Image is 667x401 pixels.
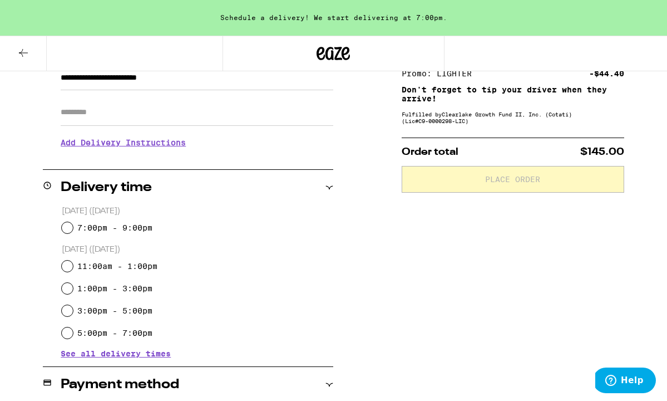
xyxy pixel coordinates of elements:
div: Promo: LIGHTER [402,70,480,77]
label: 7:00pm - 9:00pm [77,223,152,232]
p: We'll contact you at [PHONE_NUMBER] when we arrive [61,155,333,164]
div: -$44.40 [589,70,624,77]
button: See all delivery times [61,350,171,358]
label: 1:00pm - 3:00pm [77,284,152,293]
h2: Delivery time [61,181,152,194]
span: $145.00 [580,147,624,157]
p: Don't forget to tip your driver when they arrive! [402,85,624,103]
label: 3:00pm - 5:00pm [77,306,152,315]
span: Order total [402,147,458,157]
p: [DATE] ([DATE]) [62,206,334,217]
label: 11:00am - 1:00pm [77,262,157,271]
p: [DATE] ([DATE]) [62,244,334,255]
h3: Add Delivery Instructions [61,130,333,155]
span: Place Order [485,175,540,183]
button: Place Order [402,166,624,193]
label: 5:00pm - 7:00pm [77,329,152,338]
h2: Payment method [61,378,179,392]
iframe: Opens a widget where you can find more information [595,368,656,395]
div: Fulfilled by Clearlake Growth Fund II, Inc. (Cotati) (Lic# C9-0000298-LIC ) [402,111,624,124]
